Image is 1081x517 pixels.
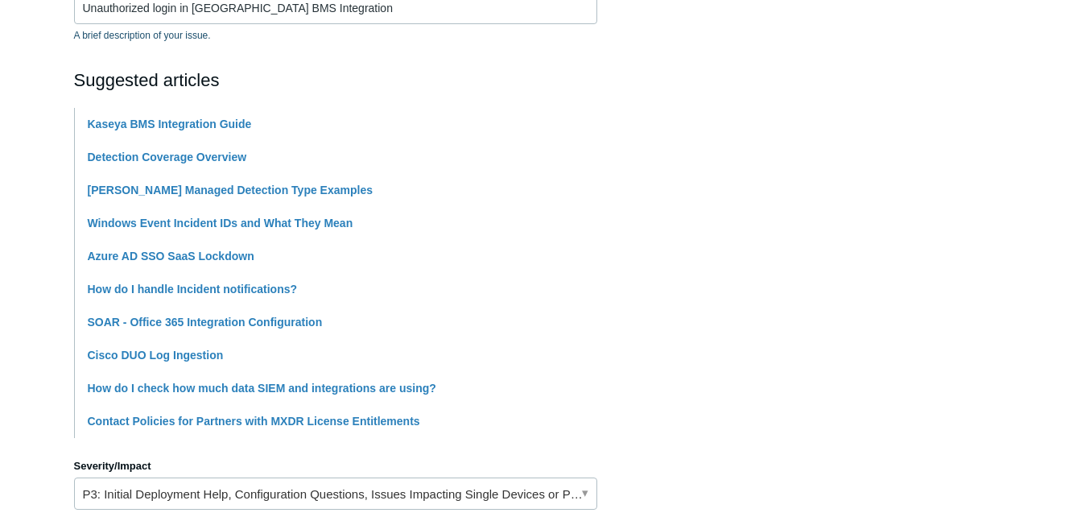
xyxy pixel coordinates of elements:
[88,415,420,428] a: Contact Policies for Partners with MXDR License Entitlements
[88,382,436,395] a: How do I check how much data SIEM and integrations are using?
[74,458,597,474] label: Severity/Impact
[88,184,373,196] a: [PERSON_NAME] Managed Detection Type Examples
[88,283,298,296] a: How do I handle Incident notifications?
[88,151,247,163] a: Detection Coverage Overview
[88,250,254,263] a: Azure AD SSO SaaS Lockdown
[88,316,323,329] a: SOAR - Office 365 Integration Configuration
[74,478,597,510] a: P3: Initial Deployment Help, Configuration Questions, Issues Impacting Single Devices or Past Out...
[74,28,597,43] p: A brief description of your issue.
[74,67,597,93] h2: Suggested articles
[88,217,353,230] a: Windows Event Incident IDs and What They Mean
[88,349,224,362] a: Cisco DUO Log Ingestion
[88,118,252,130] a: Kaseya BMS Integration Guide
